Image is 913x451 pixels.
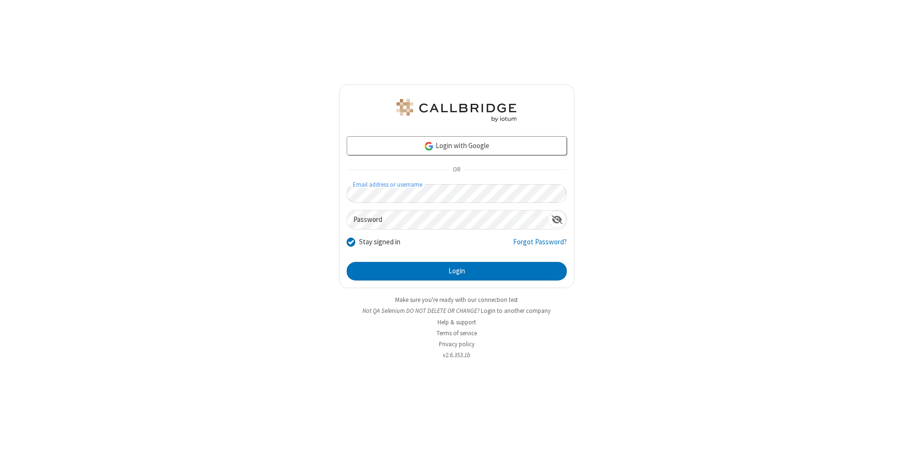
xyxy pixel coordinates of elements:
button: Login [347,262,567,281]
input: Email address or username [347,184,567,203]
li: v2.6.353.1b [339,351,574,360]
a: Privacy policy [439,340,475,348]
img: QA Selenium DO NOT DELETE OR CHANGE [395,99,518,122]
a: Make sure you're ready with our connection test [395,296,518,304]
a: Help & support [437,318,476,326]
div: Show password [548,210,566,228]
a: Forgot Password? [513,237,567,255]
a: Login with Google [347,136,567,155]
span: OR [449,163,464,177]
button: Login to another company [481,306,551,315]
img: google-icon.png [424,141,434,151]
a: Terms of service [437,329,477,337]
label: Stay signed in [359,237,400,248]
li: Not QA Selenium DO NOT DELETE OR CHANGE? [339,306,574,315]
input: Password [347,210,548,229]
